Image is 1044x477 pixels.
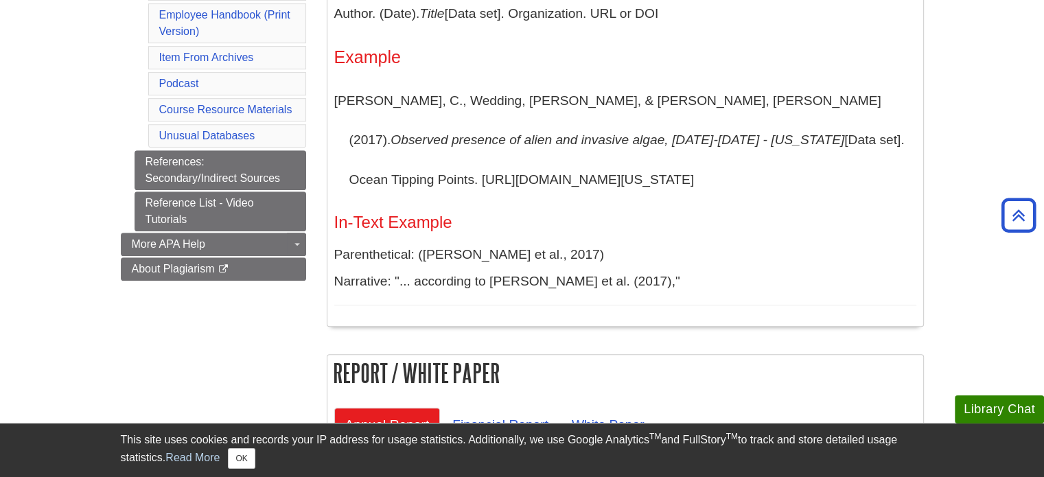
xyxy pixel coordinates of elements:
[997,206,1041,224] a: Back to Top
[391,132,844,147] i: Observed presence of alien and invasive algae, [DATE]-[DATE] - [US_STATE]
[121,233,306,256] a: More APA Help
[159,51,254,63] a: Item From Archives
[135,191,306,231] a: Reference List - Video Tutorials
[334,47,916,67] h3: Example
[334,272,916,292] p: Narrative: "... according to [PERSON_NAME] et al. (2017),"
[159,104,292,115] a: Course Resource Materials
[218,265,229,274] i: This link opens in a new window
[132,263,215,275] span: About Plagiarism
[121,257,306,281] a: About Plagiarism
[135,150,306,190] a: References: Secondary/Indirect Sources
[165,452,220,463] a: Read More
[649,432,661,441] sup: TM
[228,448,255,469] button: Close
[441,408,559,441] a: Financial Report
[334,245,916,265] p: Parenthetical: ([PERSON_NAME] et al., 2017)
[334,81,916,200] p: [PERSON_NAME], C., Wedding, [PERSON_NAME], & [PERSON_NAME], [PERSON_NAME] (2017). [Data set]. Oce...
[159,78,199,89] a: Podcast
[132,238,205,250] span: More APA Help
[334,408,441,441] a: Annual Report
[419,6,444,21] i: Title
[121,432,924,469] div: This site uses cookies and records your IP address for usage statistics. Additionally, we use Goo...
[561,408,656,441] a: White Paper
[334,213,916,231] h4: In-Text Example
[955,395,1044,423] button: Library Chat
[159,9,290,37] a: Employee Handbook (Print Version)
[327,355,923,391] h2: Report / White Paper
[159,130,255,141] a: Unusual Databases
[726,432,738,441] sup: TM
